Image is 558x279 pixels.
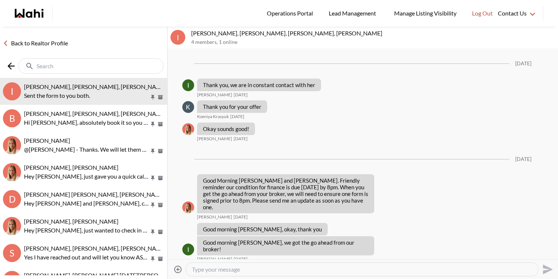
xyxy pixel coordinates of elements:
p: Good Morning [PERSON_NAME] and [PERSON_NAME]. Friendly reminder our condition for finance is due ... [203,177,368,210]
textarea: Type your message [192,266,532,273]
p: Hey [PERSON_NAME] and [PERSON_NAME], checking in. I hope you had a lovely summer. Do you plan to ... [24,199,149,208]
p: Thank you for your offer [203,103,261,110]
span: Manage Listing Visibility [392,8,459,18]
div: D [3,190,21,208]
img: K [182,101,194,113]
div: B [3,109,21,127]
button: Pin [149,94,156,100]
img: I [182,244,194,255]
time: 2025-08-21T17:22:38.253Z [230,114,244,120]
span: Log Out [472,8,493,18]
button: Archive [156,256,164,262]
input: Search [37,62,147,70]
p: Good morning [PERSON_NAME], we got the go ahead from our broker! [203,239,368,252]
button: Archive [156,229,164,235]
span: [PERSON_NAME] [PERSON_NAME], [PERSON_NAME] [24,191,166,198]
time: 2025-08-21T17:16:44.544Z [234,92,248,98]
button: Pin [149,256,156,262]
img: M [182,201,194,213]
div: Sourav Singh, Michelle [3,217,21,235]
span: [PERSON_NAME], [PERSON_NAME] [24,218,118,225]
button: Send [538,261,555,278]
span: [PERSON_NAME], [PERSON_NAME] [DATE][PERSON_NAME], [PERSON_NAME] [24,272,232,279]
div: I [3,82,21,100]
button: Archive [156,121,164,127]
button: Pin [149,202,156,208]
time: 2025-08-21T17:53:31.526Z [234,136,248,142]
p: Okay sounds good! [203,125,249,132]
span: [PERSON_NAME] [24,137,70,144]
span: [PERSON_NAME] [197,214,232,220]
button: Pin [149,229,156,235]
div: [DATE] [515,156,531,162]
button: Pin [149,121,156,127]
p: Hi [PERSON_NAME], absolutely book it so you can see it in person as soon as you're back in [GEOGR... [24,118,149,127]
p: Yes I have reached out and will let you know ASAP. Thx [24,253,149,262]
div: Irina Krasyuk [182,79,194,91]
button: Archive [156,148,164,154]
time: 2025-08-22T14:33:53.359Z [234,256,248,262]
button: Archive [156,175,164,181]
img: S [3,217,21,235]
div: S [3,244,21,262]
img: I [182,79,194,91]
span: [PERSON_NAME], [PERSON_NAME], [PERSON_NAME], [PERSON_NAME] [24,245,215,252]
div: Efrem Abraham, Michelle [3,163,21,181]
a: Wahi homepage [15,9,44,18]
span: [PERSON_NAME] [197,92,232,98]
time: 2025-08-22T13:30:19.582Z [234,214,248,220]
div: Neha Saini, Michelle [3,136,21,154]
span: [PERSON_NAME], [PERSON_NAME] [24,164,118,171]
span: [PERSON_NAME], [PERSON_NAME], [PERSON_NAME] [24,110,167,117]
span: Operations Portal [267,8,316,18]
div: I [170,30,185,45]
p: [PERSON_NAME], [PERSON_NAME], [PERSON_NAME], [PERSON_NAME] [191,30,555,37]
p: Hey [PERSON_NAME], just gave you a quick call to check in. How are things coming along for you? [24,172,149,181]
div: [DATE] [515,61,531,67]
p: 4 members , 1 online [191,39,555,45]
img: M [182,123,194,135]
p: Hey [PERSON_NAME], just wanted to check in and see if you've had a chance to connect with [PERSON... [24,226,149,235]
div: Irina Krasyuk [182,244,194,255]
button: Pin [149,175,156,181]
div: Michelle Ryckman [182,201,194,213]
span: [PERSON_NAME] [197,256,232,262]
button: Archive [156,202,164,208]
span: Lead Management [329,8,379,18]
p: Thank you, we are in constant contact with her [203,82,315,88]
button: Pin [149,148,156,154]
span: Kseniya Krasyuk [197,114,229,120]
span: [PERSON_NAME] [197,136,232,142]
div: Kseniya Krasyuk [182,101,194,113]
div: Michelle Ryckman [182,123,194,135]
img: N [3,136,21,154]
span: [PERSON_NAME], [PERSON_NAME], [PERSON_NAME], [PERSON_NAME] [24,83,215,90]
img: E [3,163,21,181]
p: @[PERSON_NAME] - Thanks. We will let them know. [24,145,149,154]
p: Sent the form to you both. [24,91,149,100]
p: Good morning [PERSON_NAME], okay, thank you [203,226,322,232]
button: Archive [156,94,164,100]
